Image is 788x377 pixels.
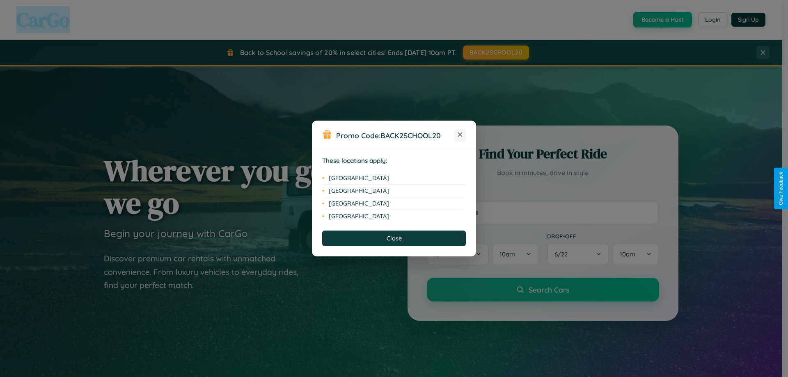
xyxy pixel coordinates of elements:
li: [GEOGRAPHIC_DATA] [322,210,466,222]
div: Give Feedback [778,172,784,205]
h3: Promo Code: [336,131,454,140]
b: BACK2SCHOOL20 [380,131,441,140]
li: [GEOGRAPHIC_DATA] [322,185,466,197]
li: [GEOGRAPHIC_DATA] [322,197,466,210]
li: [GEOGRAPHIC_DATA] [322,172,466,185]
strong: These locations apply: [322,157,387,165]
button: Close [322,231,466,246]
